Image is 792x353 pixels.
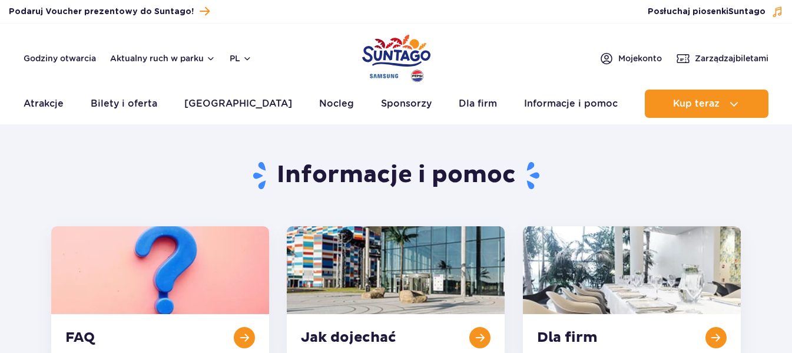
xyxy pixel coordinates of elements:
[51,160,741,191] h1: Informacje i pomoc
[676,51,768,65] a: Zarządzajbiletami
[459,90,497,118] a: Dla firm
[184,90,292,118] a: [GEOGRAPHIC_DATA]
[728,8,766,16] span: Suntago
[695,52,768,64] span: Zarządzaj biletami
[648,6,766,18] span: Posłuchaj piosenki
[645,90,768,118] button: Kup teraz
[24,52,96,64] a: Godziny otwarcia
[524,90,618,118] a: Informacje i pomoc
[24,90,64,118] a: Atrakcje
[319,90,354,118] a: Nocleg
[673,98,720,109] span: Kup teraz
[9,4,210,19] a: Podaruj Voucher prezentowy do Suntago!
[648,6,783,18] button: Posłuchaj piosenkiSuntago
[599,51,662,65] a: Mojekonto
[110,54,216,63] button: Aktualny ruch w parku
[9,6,194,18] span: Podaruj Voucher prezentowy do Suntago!
[91,90,157,118] a: Bilety i oferta
[618,52,662,64] span: Moje konto
[230,52,252,64] button: pl
[381,90,432,118] a: Sponsorzy
[362,29,430,84] a: Park of Poland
